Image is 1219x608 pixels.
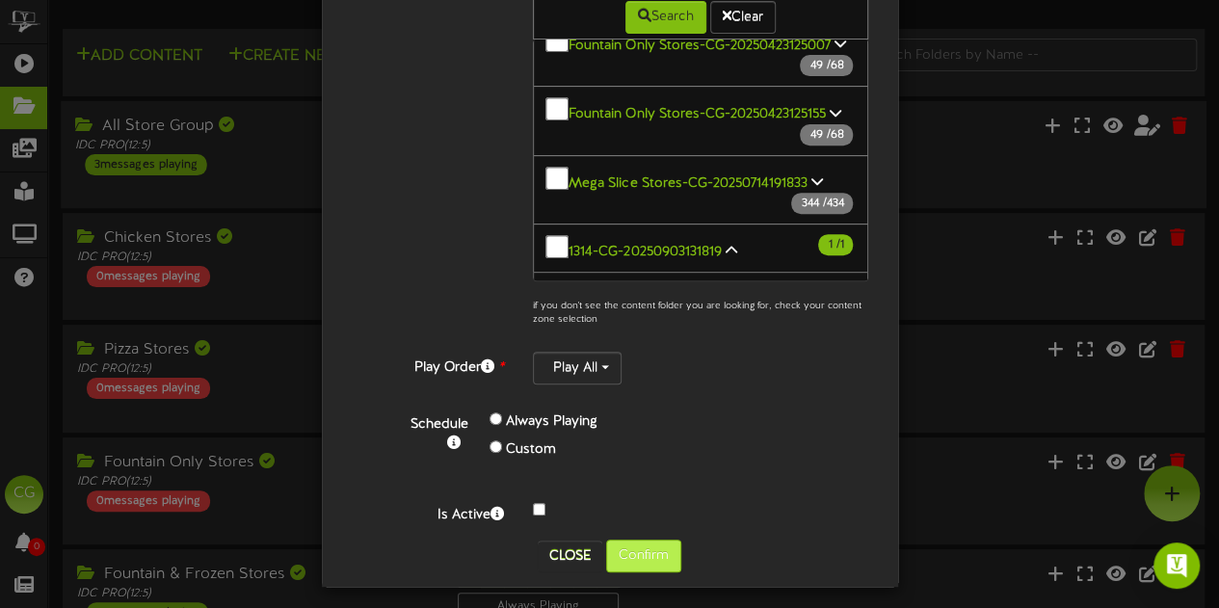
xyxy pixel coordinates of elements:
span: / 68 [800,124,853,145]
label: Play Order [336,352,518,378]
span: 49 [809,59,826,72]
span: / 434 [791,193,853,214]
label: Is Active [336,499,518,525]
button: Fountain Only Stores-CG-20250423125007 49 /68 [533,17,869,88]
button: 1314-CG-20250903131819 1 /1 [533,224,869,273]
b: Schedule [411,417,468,432]
b: Mega Slice Stores-CG-20250714191833 [569,175,807,190]
button: Play All [533,352,622,384]
b: Fountain Only Stores-CG-20250423125155 [569,107,825,121]
b: 1314-CG-20250903131819 [569,245,721,259]
span: 1 [828,238,835,251]
button: Close [538,541,602,571]
button: Search [625,1,706,34]
span: / 1 [818,234,853,255]
span: 49 [809,128,826,142]
label: Always Playing [506,412,597,432]
span: 344 [801,197,822,210]
div: Open Intercom Messenger [1153,542,1200,589]
label: Custom [506,440,556,460]
button: Clear [710,1,776,34]
button: Fountain Only Stores-CG-20250423125155 49 /68 [533,86,869,156]
b: Fountain Only Stores-CG-20250423125007 [569,38,830,52]
button: Mega Slice Stores-CG-20250714191833 344 /434 [533,155,869,225]
button: Confirm [606,540,681,572]
span: / 68 [800,55,853,76]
